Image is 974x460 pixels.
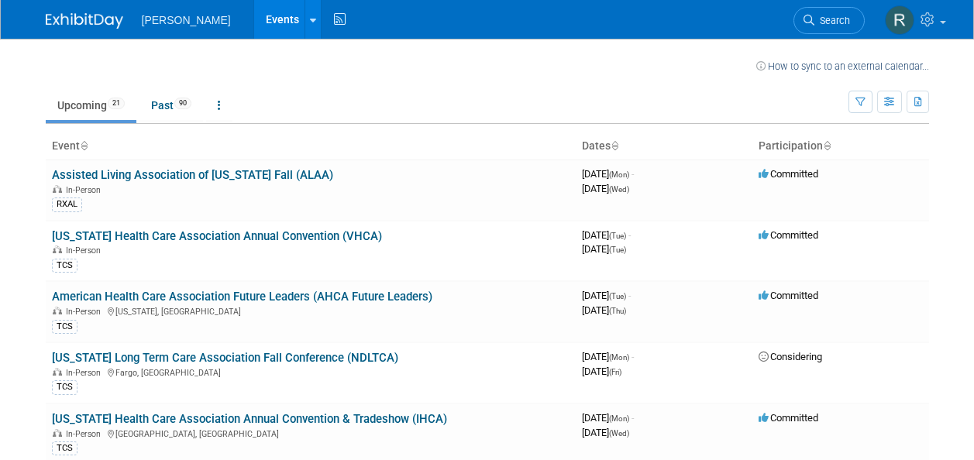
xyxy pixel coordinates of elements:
span: In-Person [66,429,105,439]
span: - [628,229,631,241]
span: - [628,290,631,301]
img: In-Person Event [53,429,62,437]
span: [PERSON_NAME] [142,14,231,26]
div: TCS [52,441,77,455]
span: [DATE] [582,168,634,180]
a: Sort by Event Name [80,139,88,152]
span: 90 [174,98,191,109]
span: (Thu) [609,307,626,315]
span: [DATE] [582,229,631,241]
a: Search [793,7,865,34]
span: [DATE] [582,351,634,362]
th: Dates [576,133,752,160]
a: [US_STATE] Long Term Care Association Fall Conference (NDLTCA) [52,351,398,365]
span: (Mon) [609,353,629,362]
span: (Mon) [609,170,629,179]
img: In-Person Event [53,185,62,193]
span: - [632,351,634,362]
a: Upcoming21 [46,91,136,120]
span: (Wed) [609,185,629,194]
div: TCS [52,320,77,334]
span: (Fri) [609,368,621,376]
span: [DATE] [582,290,631,301]
div: TCS [52,380,77,394]
span: (Tue) [609,245,626,254]
img: ExhibitDay [46,13,123,29]
span: (Mon) [609,414,629,423]
img: In-Person Event [53,245,62,253]
span: In-Person [66,245,105,256]
span: Committed [759,290,818,301]
span: 21 [108,98,125,109]
a: [US_STATE] Health Care Association Annual Convention & Tradeshow (IHCA) [52,412,447,426]
img: In-Person Event [53,307,62,314]
th: Event [46,133,576,160]
span: Committed [759,229,818,241]
span: Committed [759,168,818,180]
div: [GEOGRAPHIC_DATA], [GEOGRAPHIC_DATA] [52,427,570,439]
span: [DATE] [582,243,626,255]
span: Committed [759,412,818,424]
span: In-Person [66,307,105,317]
span: (Wed) [609,429,629,438]
span: - [632,412,634,424]
a: American Health Care Association Future Leaders (AHCA Future Leaders) [52,290,432,304]
img: In-Person Event [53,368,62,376]
span: In-Person [66,368,105,378]
a: How to sync to an external calendar... [756,60,929,72]
a: Assisted Living Association of [US_STATE] Fall (ALAA) [52,168,333,182]
span: - [632,168,634,180]
div: RXAL [52,197,82,211]
span: [DATE] [582,412,634,424]
a: Past90 [139,91,203,120]
span: [DATE] [582,366,621,377]
div: Fargo, [GEOGRAPHIC_DATA] [52,366,570,378]
div: [US_STATE], [GEOGRAPHIC_DATA] [52,304,570,317]
span: [DATE] [582,183,629,194]
div: TCS [52,259,77,273]
a: Sort by Participation Type [823,139,831,152]
span: [DATE] [582,304,626,316]
span: Search [814,15,850,26]
th: Participation [752,133,929,160]
span: In-Person [66,185,105,195]
a: Sort by Start Date [611,139,618,152]
span: Considering [759,351,822,362]
span: [DATE] [582,427,629,438]
a: [US_STATE] Health Care Association Annual Convention (VHCA) [52,229,382,243]
img: Rick Deloney [885,5,914,35]
span: (Tue) [609,232,626,240]
span: (Tue) [609,292,626,300]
